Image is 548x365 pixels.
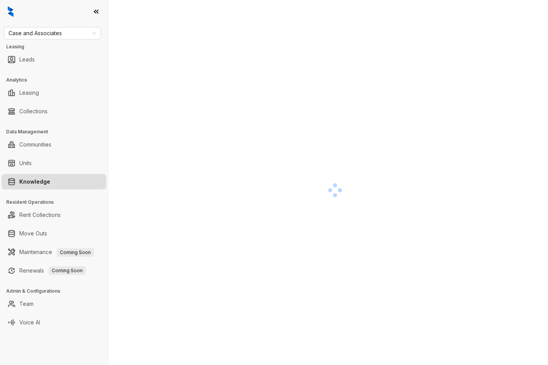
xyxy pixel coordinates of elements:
span: Coming Soon [49,266,86,275]
a: Leads [19,52,35,67]
span: Case and Associates [9,27,96,39]
h3: Resident Operations [6,199,108,206]
li: Maintenance [2,244,106,260]
a: Team [19,296,34,312]
li: Units [2,155,106,171]
li: Move Outs [2,226,106,241]
li: Rent Collections [2,207,106,223]
li: Leads [2,52,106,67]
img: logo [8,6,14,17]
li: Renewals [2,263,106,278]
a: Leasing [19,85,39,101]
li: Communities [2,137,106,152]
a: Units [19,155,32,171]
a: Rent Collections [19,207,61,223]
a: Voice AI [19,315,40,330]
li: Knowledge [2,174,106,189]
a: Move Outs [19,226,47,241]
li: Team [2,296,106,312]
a: Communities [19,137,51,152]
h3: Analytics [6,77,108,84]
h3: Data Management [6,128,108,135]
li: Collections [2,104,106,119]
h3: Leasing [6,43,108,50]
a: Knowledge [19,174,50,189]
a: RenewalsComing Soon [19,263,86,278]
li: Voice AI [2,315,106,330]
a: Collections [19,104,48,119]
span: Coming Soon [57,248,94,257]
h3: Admin & Configurations [6,288,108,295]
li: Leasing [2,85,106,101]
